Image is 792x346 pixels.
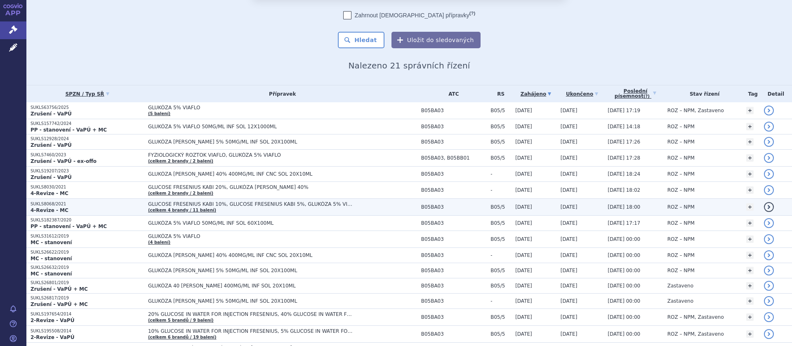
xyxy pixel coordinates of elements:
span: [DATE] 00:00 [608,298,640,304]
span: [DATE] 17:28 [608,155,640,161]
a: detail [764,202,774,212]
span: GLUCOSE FRESENIUS KABI 20%, GLUKÓZA [PERSON_NAME] 40% [148,184,354,190]
strong: Zrušení - VaPÚ [31,142,72,148]
span: GLUCOSE FRESENIUS KABI 10%, GLUCOSE FRESENIUS KABI 5%, GLUKÓZA 5% VIAFLO… [148,201,354,207]
a: detail [764,281,774,291]
span: ROZ – NPM, Zastaveno [667,331,724,337]
span: ROZ – NPM [667,252,695,258]
p: SUKLS26801/2019 [31,280,144,286]
strong: Zrušení - VaPÚ + MC [31,286,88,292]
span: Zastaveno [667,298,693,304]
a: detail [764,153,774,163]
a: (celkem 2 brandy / 2 balení) [148,191,213,195]
strong: PP - stanovení - VaPÚ + MC [31,224,107,229]
a: detail [764,122,774,132]
span: B05/5 [490,268,511,273]
span: [DATE] 00:00 [608,283,640,289]
a: + [746,330,754,338]
a: (celkem 6 brandů / 19 balení) [148,335,217,339]
span: 20% GLUCOSE IN WATER FOR INJECTION FRESENIUS, 40% GLUCOSE IN WATER FOR INJECTION FRESENIUS, ARDEA... [148,311,354,317]
a: detail [764,234,774,244]
strong: Zrušení - VaPÚ - ex-offo [31,158,97,164]
a: + [746,107,754,114]
a: + [746,297,754,305]
th: ATC [417,85,487,102]
span: [DATE] [515,220,532,226]
span: - [490,171,511,177]
a: detail [764,329,774,339]
a: detail [764,185,774,195]
span: [DATE] [515,252,532,258]
a: SPZN / Typ SŘ [31,88,144,100]
span: GLUKÓZA [PERSON_NAME] 5% 50MG/ML INF SOL 20X100ML [148,268,354,273]
span: GLUKÓZA 5% VIAFLO [148,233,354,239]
span: ROZ – NPM, Zastaveno [667,314,724,320]
span: [DATE] [561,139,577,145]
span: B05BA03 [421,236,487,242]
a: detail [764,312,774,322]
span: ROZ – NPM [667,155,695,161]
p: SUKLS8030/2021 [31,184,144,190]
p: SUKLS26632/2019 [31,265,144,271]
th: Stav řízení [663,85,742,102]
p: SUKLS195508/2014 [31,328,144,334]
span: - [490,187,511,193]
th: RS [486,85,511,102]
a: Poslednípísemnost(?) [608,85,663,102]
span: B05/5 [490,124,511,129]
span: B05BA03 [421,314,487,320]
a: (celkem 4 brandy / 11 balení) [148,208,216,212]
abbr: (?) [643,94,650,99]
p: SUKLS157742/2024 [31,121,144,127]
span: ROZ – NPM [667,187,695,193]
span: [DATE] [561,171,577,177]
p: SUKLS7460/2023 [31,152,144,158]
a: detail [764,266,774,275]
span: ROZ – NPM [667,124,695,129]
a: detail [764,169,774,179]
span: [DATE] 18:02 [608,187,640,193]
a: + [746,282,754,290]
span: FYZIOLOGICKÝ ROZTOK VIAFLO, GLUKÓZA 5% VIAFLO [148,152,354,158]
span: B05/5 [490,155,511,161]
strong: 4-Revize - MC [31,191,68,196]
span: - [490,298,511,304]
span: Zastaveno [667,283,693,289]
span: [DATE] [515,268,532,273]
span: [DATE] [561,155,577,161]
span: ROZ – NPM, Zastaveno [667,108,724,113]
span: B05/5 [490,236,511,242]
a: (celkem 2 brandy / 2 balení) [148,159,213,163]
span: B05BA03 [421,187,487,193]
span: B05BA03 [421,283,487,289]
a: (celkem 5 brandů / 9 balení) [148,318,214,322]
a: Ukončeno [561,88,603,100]
strong: Zrušení - VaPÚ [31,174,72,180]
span: B05/5 [490,283,511,289]
th: Přípravek [144,85,417,102]
a: detail [764,250,774,260]
span: - [490,252,511,258]
abbr: (?) [469,11,475,16]
strong: MC - stanovení [31,271,72,277]
strong: Zrušení - VaPÚ + MC [31,301,88,307]
span: [DATE] [515,171,532,177]
a: + [746,267,754,274]
span: [DATE] [515,139,532,145]
span: B05BA03 [421,268,487,273]
a: + [746,203,754,211]
a: + [746,186,754,194]
th: Detail [760,85,792,102]
span: B05/5 [490,314,511,320]
span: [DATE] [515,283,532,289]
span: GLUKÓZA 5% VIAFLO [148,105,354,111]
a: detail [764,106,774,115]
span: [DATE] [561,298,577,304]
span: [DATE] [561,252,577,258]
p: SUKLS12928/2024 [31,136,144,142]
a: (4 balení) [148,240,170,245]
p: SUKLS26622/2019 [31,249,144,255]
span: GLUKÓZA [PERSON_NAME] 5% 50MG/ML INF SOL 20X100ML [148,139,354,145]
button: Uložit do sledovaných [391,32,481,48]
label: Zahrnout [DEMOGRAPHIC_DATA] přípravky [343,11,475,19]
